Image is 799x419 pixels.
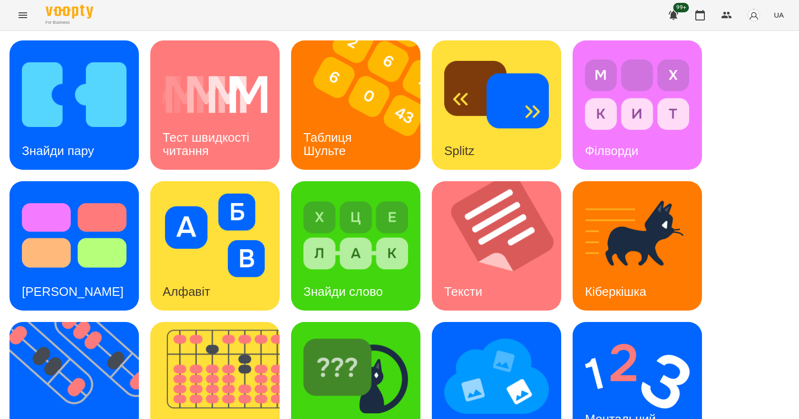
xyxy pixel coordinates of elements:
[432,40,561,170] a: SplitzSplitz
[747,9,760,22] img: avatar_s.png
[585,144,638,158] h3: Філворди
[774,10,784,20] span: UA
[46,5,93,19] img: Voopty Logo
[163,130,253,157] h3: Тест швидкості читання
[303,334,408,418] img: Знайди Кіберкішку
[444,284,482,299] h3: Тексти
[585,194,690,277] img: Кіберкішка
[22,284,124,299] h3: [PERSON_NAME]
[163,284,210,299] h3: Алфавіт
[163,194,267,277] img: Алфавіт
[163,53,267,136] img: Тест швидкості читання
[303,284,383,299] h3: Знайди слово
[150,181,280,311] a: АлфавітАлфавіт
[432,181,573,311] img: Тексти
[585,284,646,299] h3: Кіберкішка
[10,181,139,311] a: Тест Струпа[PERSON_NAME]
[291,181,420,311] a: Знайди словоЗнайди слово
[573,40,702,170] a: ФілвордиФілворди
[303,194,408,277] img: Знайди слово
[673,3,689,12] span: 99+
[770,6,788,24] button: UA
[22,194,127,277] img: Тест Струпа
[46,19,93,26] span: For Business
[291,40,420,170] a: Таблиця ШультеТаблиця Шульте
[573,181,702,311] a: КіберкішкаКіберкішка
[10,40,139,170] a: Знайди паруЗнайди пару
[444,334,549,418] img: Мнемотехніка
[22,144,94,158] h3: Знайди пару
[585,334,690,418] img: Ментальний рахунок
[291,40,432,170] img: Таблиця Шульте
[303,130,355,157] h3: Таблиця Шульте
[444,144,475,158] h3: Splitz
[432,181,561,311] a: ТекстиТексти
[150,40,280,170] a: Тест швидкості читанняТест швидкості читання
[585,53,690,136] img: Філворди
[22,53,127,136] img: Знайди пару
[11,4,34,27] button: Menu
[444,53,549,136] img: Splitz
